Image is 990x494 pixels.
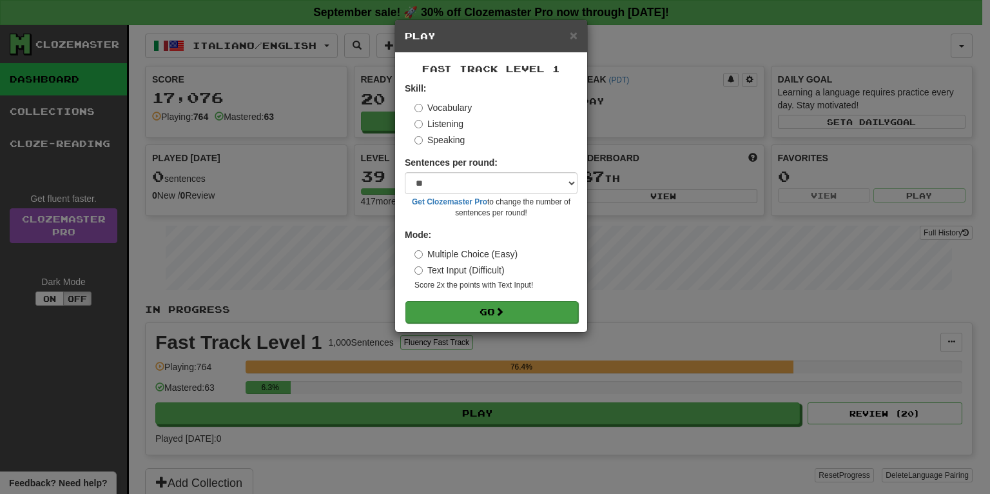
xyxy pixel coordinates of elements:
[570,28,577,42] button: Close
[414,104,423,112] input: Vocabulary
[414,117,463,130] label: Listening
[412,197,487,206] a: Get Clozemaster Pro
[414,133,465,146] label: Speaking
[414,250,423,259] input: Multiple Choice (Easy)
[414,120,423,128] input: Listening
[414,266,423,275] input: Text Input (Difficult)
[405,230,431,240] strong: Mode:
[405,301,578,323] button: Go
[414,280,577,291] small: Score 2x the points with Text Input !
[414,264,505,277] label: Text Input (Difficult)
[414,136,423,144] input: Speaking
[570,28,577,43] span: ×
[422,63,560,74] span: Fast Track Level 1
[405,197,577,219] small: to change the number of sentences per round!
[414,248,518,261] label: Multiple Choice (Easy)
[405,30,577,43] h5: Play
[414,101,472,114] label: Vocabulary
[405,83,426,94] strong: Skill:
[405,156,498,169] label: Sentences per round:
